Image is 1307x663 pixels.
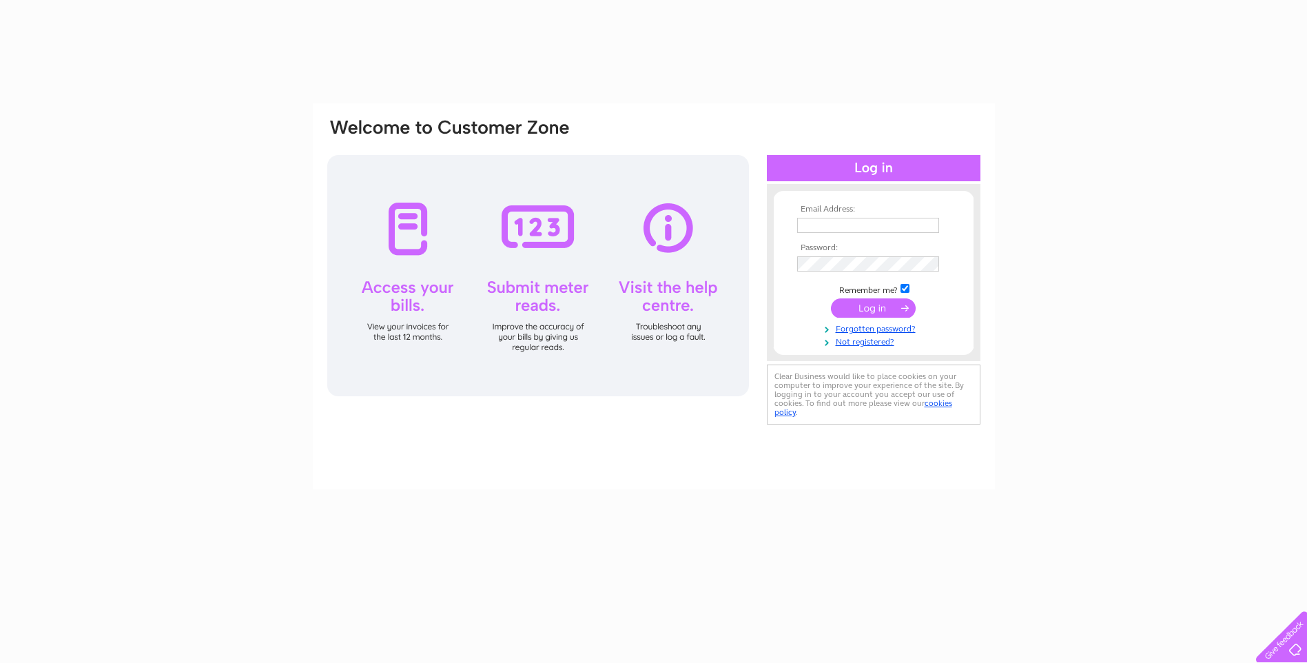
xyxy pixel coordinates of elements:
[774,398,952,417] a: cookies policy
[797,334,954,347] a: Not registered?
[767,365,980,425] div: Clear Business would like to place cookies on your computer to improve your experience of the sit...
[794,243,954,253] th: Password:
[794,282,954,296] td: Remember me?
[797,321,954,334] a: Forgotten password?
[831,298,916,318] input: Submit
[794,205,954,214] th: Email Address:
